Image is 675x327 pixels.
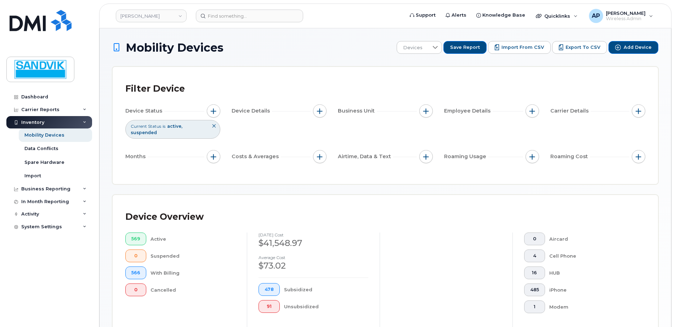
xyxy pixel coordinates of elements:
[549,300,634,313] div: Modem
[397,41,429,54] span: Devices
[125,283,146,296] button: 0
[259,233,368,237] h4: [DATE] cost
[284,300,369,313] div: Unsubsidized
[131,130,157,135] span: suspended
[125,107,164,115] span: Device Status
[549,283,634,296] div: iPhone
[265,287,274,292] span: 478
[530,236,539,242] span: 0
[552,41,607,54] button: Export to CSV
[566,44,600,51] span: Export to CSV
[125,266,146,279] button: 566
[167,124,182,129] span: active
[131,270,140,276] span: 566
[259,237,368,249] div: $41,548.97
[443,41,487,54] button: Save Report
[151,266,236,279] div: With Billing
[131,253,140,259] span: 0
[125,153,148,160] span: Months
[550,107,591,115] span: Carrier Details
[259,255,368,260] h4: Average cost
[549,249,634,262] div: Cell Phone
[530,270,539,276] span: 16
[151,233,236,245] div: Active
[524,233,545,245] button: 0
[151,283,236,296] div: Cancelled
[131,287,140,293] span: 0
[131,236,140,242] span: 569
[265,304,274,309] span: 91
[126,41,223,54] span: Mobility Devices
[125,80,185,98] div: Filter Device
[501,44,544,51] span: Import from CSV
[232,107,272,115] span: Device Details
[549,266,634,279] div: HUB
[608,41,658,54] button: Add Device
[125,208,204,226] div: Device Overview
[338,107,377,115] span: Business Unit
[444,153,488,160] span: Roaming Usage
[284,283,369,296] div: Subsidized
[259,283,280,296] button: 478
[450,44,480,51] span: Save Report
[151,249,236,262] div: Suspended
[530,304,539,310] span: 1
[524,283,545,296] button: 485
[549,233,634,245] div: Aircard
[530,287,539,293] span: 485
[125,233,146,245] button: 569
[338,153,393,160] span: Airtime, Data & Text
[524,249,545,262] button: 4
[444,107,493,115] span: Employee Details
[131,123,161,129] span: Current Status
[550,153,590,160] span: Roaming Cost
[163,123,165,129] span: is
[125,249,146,262] button: 0
[259,260,368,272] div: $73.02
[524,300,545,313] button: 1
[259,300,280,313] button: 91
[488,41,551,54] button: Import from CSV
[530,253,539,259] span: 4
[524,266,545,279] button: 16
[624,44,652,51] span: Add Device
[232,153,281,160] span: Costs & Averages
